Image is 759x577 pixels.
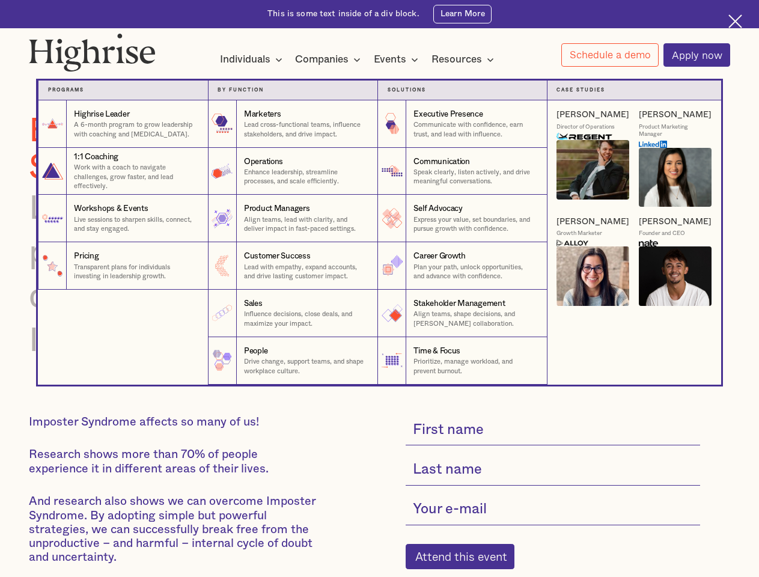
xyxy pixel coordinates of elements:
[406,495,701,525] input: Your e-mail
[413,263,537,281] p: Plan your path, unlock opportunities, and advance with confidence.
[74,215,198,234] p: Live sessions to sharpen skills, connect, and stay engaged.
[639,230,685,237] div: Founder and CEO
[244,215,368,234] p: Align teams, lead with clarity, and deliver impact in fast-paced settings.
[377,242,547,290] a: Career GrowthPlan your path, unlock opportunities, and advance with confidence.
[413,346,460,357] div: Time & Focus
[244,357,368,376] p: Drive change, support teams, and shape workplace culture.
[556,230,602,237] div: Growth Marketer
[406,415,701,446] input: First name
[413,120,537,139] p: Communicate with confidence, earn trust, and lead with influence.
[29,448,320,475] p: Research shows more than 70% of people experience it in different areas of their lives.
[267,8,419,20] div: This is some text inside of a div block.
[220,52,286,67] div: Individuals
[413,357,537,376] p: Prioritize, manage workload, and prevent burnout.
[433,5,491,23] a: Learn More
[244,203,310,215] div: Product Managers
[74,109,129,120] div: Highrise Leader
[406,415,701,569] form: current-single-event-subscribe-form
[48,88,84,93] strong: Programs
[208,337,377,385] a: PeopleDrive change, support teams, and shape workplace culture.
[244,109,281,120] div: Marketers
[639,123,712,138] div: Product Marketing Manager
[29,415,320,429] p: Imposter Syndrome affects so many of us!
[74,163,198,191] p: Work with a coach to navigate challenges, grow faster, and lead effectively.
[413,156,470,168] div: Communication
[377,100,547,148] a: Executive PresenceCommunicate with confidence, earn trust, and lead with influence.
[374,52,422,67] div: Events
[413,251,466,262] div: Career Growth
[19,61,740,384] nav: Individuals
[377,290,547,337] a: Stakeholder ManagementAlign teams, shape decisions, and [PERSON_NAME] collaboration.
[374,52,406,67] div: Events
[413,310,537,328] p: Align teams, shape decisions, and [PERSON_NAME] collaboration.
[556,109,629,120] a: [PERSON_NAME]
[431,52,498,67] div: Resources
[208,148,377,195] a: OperationsEnhance leadership, streamline processes, and scale efficiently.
[74,263,198,281] p: Transparent plans for individuals investing in leadership growth.
[38,242,207,290] a: PricingTransparent plans for individuals investing in leadership growth.
[74,120,198,139] p: A 6-month program to grow leadership with coaching and [MEDICAL_DATA].
[208,242,377,290] a: Customer SuccessLead with empathy, expand accounts, and drive lasting customer impact.
[406,455,701,486] input: Last name
[556,88,605,93] strong: Case Studies
[413,215,537,234] p: Express your value, set boundaries, and pursue growth with confidence.
[244,251,311,262] div: Customer Success
[413,298,505,310] div: Stakeholder Management
[244,168,368,186] p: Enhance leadership, streamline processes, and scale efficiently.
[220,52,270,67] div: Individuals
[663,43,730,67] a: Apply now
[377,148,547,195] a: CommunicationSpeak clearly, listen actively, and drive meaningful conversations.
[561,43,659,67] a: Schedule a demo
[244,346,267,357] div: People
[244,156,283,168] div: Operations
[244,263,368,281] p: Lead with empathy, expand accounts, and drive lasting customer impact.
[413,109,483,120] div: Executive Presence
[556,123,615,131] div: Director of Operations
[29,495,320,564] p: And research also shows we can overcome Imposter Syndrome. By adopting simple but powerful strate...
[377,337,547,385] a: Time & FocusPrioritize, manage workload, and prevent burnout.
[388,88,426,93] strong: Solutions
[74,203,148,215] div: Workshops & Events
[406,544,515,569] input: Attend this event
[295,52,364,67] div: Companies
[556,216,629,227] a: [PERSON_NAME]
[218,88,264,93] strong: by function
[208,100,377,148] a: MarketersLead cross-functional teams, influence stakeholders, and drive impact.
[38,195,207,242] a: Workshops & EventsLive sessions to sharpen skills, connect, and stay engaged.
[728,14,742,28] img: Cross icon
[244,298,263,310] div: Sales
[74,151,118,163] div: 1:1 Coaching
[244,120,368,139] p: Lead cross-functional teams, influence stakeholders, and drive impact.
[413,203,463,215] div: Self Advocacy
[244,310,368,328] p: Influence decisions, close deals, and maximize your impact.
[639,216,712,227] a: [PERSON_NAME]
[38,100,207,148] a: Highrise LeaderA 6-month program to grow leadership with coaching and [MEDICAL_DATA].
[38,148,207,195] a: 1:1 CoachingWork with a coach to navigate challenges, grow faster, and lead effectively.
[208,195,377,242] a: Product ManagersAlign teams, lead with clarity, and deliver impact in fast-paced settings.
[295,52,349,67] div: Companies
[74,251,99,262] div: Pricing
[431,52,482,67] div: Resources
[413,168,537,186] p: Speak clearly, listen actively, and drive meaningful conversations.
[29,33,156,72] img: Highrise logo
[377,195,547,242] a: Self AdvocacyExpress your value, set boundaries, and pursue growth with confidence.
[639,109,712,120] a: [PERSON_NAME]
[208,290,377,337] a: SalesInfluence decisions, close deals, and maximize your impact.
